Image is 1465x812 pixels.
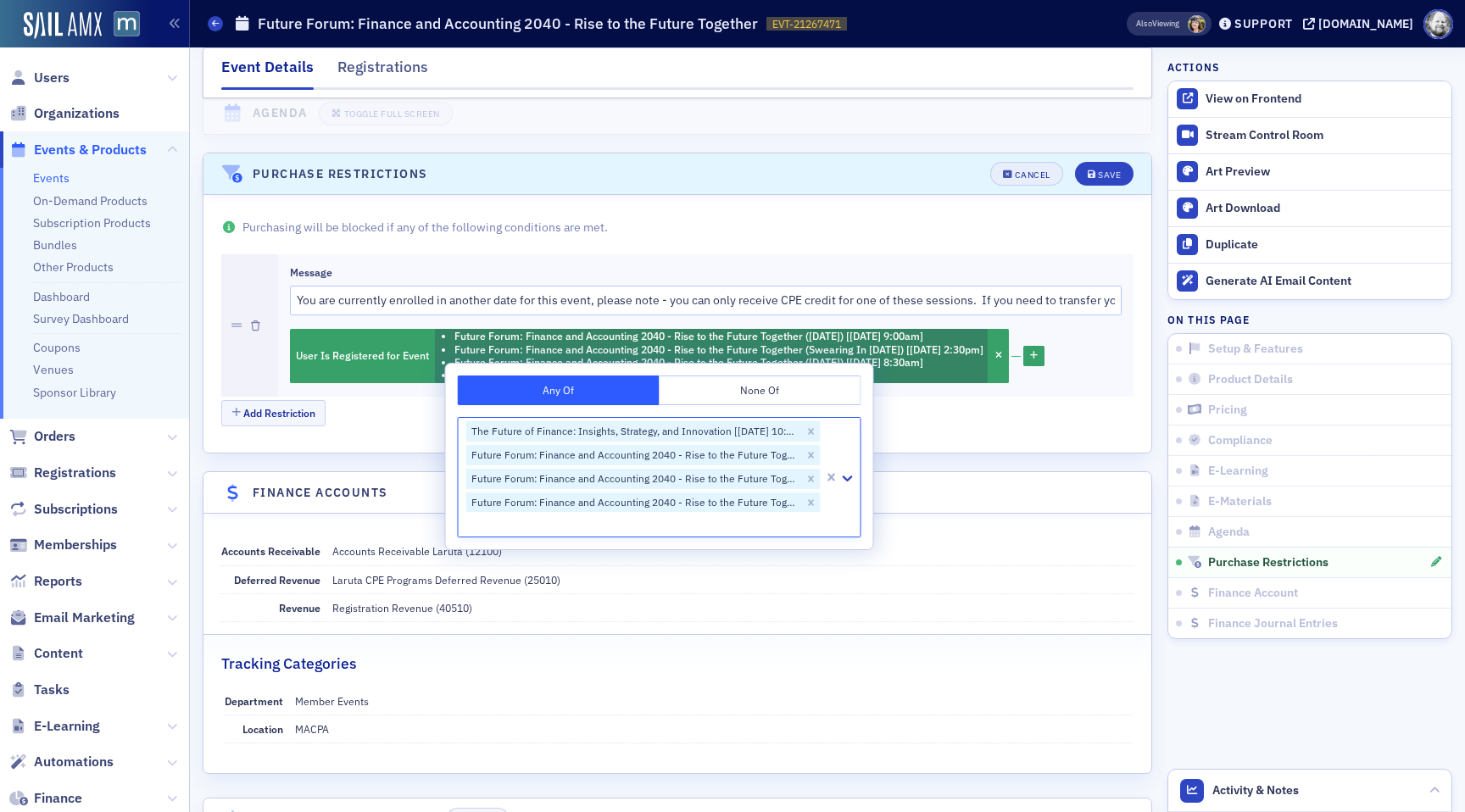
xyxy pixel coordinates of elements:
span: Deferred Revenue [234,573,320,587]
a: Stream Control Room [1168,118,1451,153]
a: Content [9,644,83,663]
a: Email Marketing [9,609,135,627]
span: Automations [34,753,114,771]
span: Reports [34,572,82,591]
span: Subscriptions [34,500,118,519]
a: Orders [9,427,75,446]
span: Memberships [34,536,117,554]
button: [DOMAIN_NAME] [1303,18,1419,30]
span: E-Learning [1208,464,1268,479]
div: Future Forum: Finance and Accounting 2040 - Rise to the Future Together (Swearing In [DATE]) [[DA... [466,469,802,489]
span: Viewing [1136,18,1179,30]
a: E-Learning [9,717,100,736]
a: Subscriptions [9,500,118,519]
dd: MACPA [295,715,1131,742]
div: Accounts Receivable Laruta (12100) [332,543,502,559]
li: Future Forum: Finance and Accounting 2040 - Rise to the Future Together ([DATE]) [[DATE] 8:30am] [454,356,983,369]
h4: Agenda [253,104,307,122]
span: Events & Products [34,141,147,159]
span: Finance [34,789,82,808]
div: [DOMAIN_NAME] [1318,16,1413,31]
span: Profile [1423,9,1453,39]
span: Sarah Knight [1188,15,1206,33]
span: E-Learning [34,717,100,736]
span: Revenue [279,601,320,615]
span: Registrations [34,464,116,482]
a: Registrations [9,464,116,482]
span: Content [34,644,83,663]
div: View on Frontend [1206,92,1443,107]
span: Tasks [34,681,70,699]
span: Email Marketing [34,609,135,627]
a: Automations [9,753,114,771]
h4: Finance Accounts [253,484,387,502]
span: Pricing [1208,403,1247,418]
span: Product Details [1208,372,1293,387]
button: None Of [660,375,861,405]
span: Location [242,722,283,736]
div: Registration Revenue (40510) [332,600,472,615]
span: Orders [34,427,75,446]
div: Remove Future Forum: Finance and Accounting 2040 - Rise to the Future Together (November 2025) [1... [802,445,821,465]
div: Also [1136,18,1152,29]
a: Other Products [33,259,114,275]
a: Events [33,170,70,186]
a: Sponsor Library [33,385,116,400]
div: Stream Control Room [1206,128,1443,143]
div: Save [1098,170,1121,180]
li: Future Forum: Finance and Accounting 2040 - Rise to the Future Together (Swearing In [DATE]) [[DA... [454,343,983,356]
div: Duplicate [1206,237,1443,253]
p: Purchasing will be blocked if any of the following conditions are met. [221,219,1134,236]
span: User Is Registered for Event [296,348,429,362]
h4: Purchase Restrictions [253,165,427,183]
dd: Member Events [295,687,1131,715]
span: Accounts Receivable [221,544,320,558]
h2: Tracking Categories [221,653,357,675]
div: Remove The Future of Finance: Insights, Strategy, and Innovation [9/29/2025 10:30am] [802,421,821,442]
span: Organizations [34,104,120,123]
a: Subscription Products [33,215,151,231]
a: Art Preview [1168,153,1451,190]
button: Toggle Full Screen [319,101,453,125]
div: Cancel [1015,170,1050,180]
button: Duplicate [1168,226,1451,263]
a: Finance [9,789,82,808]
div: Event Details [221,56,314,90]
a: Dashboard [33,289,90,304]
a: Reports [9,572,82,591]
span: Finance Account [1208,586,1298,601]
a: Memberships [9,536,117,554]
div: Future Forum: Finance and Accounting 2040 - Rise to the Future Together ([DATE]) [[DATE] 8:30am] [466,492,802,513]
a: Organizations [9,104,120,123]
button: Save [1075,162,1134,186]
a: Survey Dashboard [33,311,129,326]
a: Bundles [33,237,77,253]
span: Agenda [1208,525,1250,540]
div: Support [1234,16,1293,31]
div: Art Download [1206,201,1443,216]
a: View Homepage [102,11,140,40]
div: Toggle Full Screen [344,109,440,119]
div: Art Preview [1206,164,1443,180]
h1: Future Forum: Finance and Accounting 2040 - Rise to the Future Together [258,14,758,34]
img: SailAMX [114,11,140,37]
a: Coupons [33,340,81,355]
img: SailAMX [24,12,102,39]
a: Tasks [9,681,70,699]
div: Remove Future Forum: Finance and Accounting 2040 - Rise to the Future Together (December 2025) [1... [802,492,821,513]
button: Cancel [990,162,1063,186]
div: Registrations [337,56,428,87]
span: E-Materials [1208,494,1272,509]
span: Activity & Notes [1212,781,1299,799]
span: Setup & Features [1208,342,1303,357]
h4: Actions [1167,59,1220,75]
div: Future Forum: Finance and Accounting 2040 - Rise to the Future Together ([DATE]) [[DATE] 9:00am] [466,445,802,465]
a: View on Frontend [1168,81,1451,117]
span: Finance Journal Entries [1208,616,1338,631]
button: Any Of [458,375,660,405]
span: Purchase Restrictions [1208,555,1329,570]
div: Generate AI Email Content [1206,274,1443,289]
div: Remove Future Forum: Finance and Accounting 2040 - Rise to the Future Together (Swearing In 2025)... [802,469,821,489]
span: Compliance [1208,433,1273,448]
